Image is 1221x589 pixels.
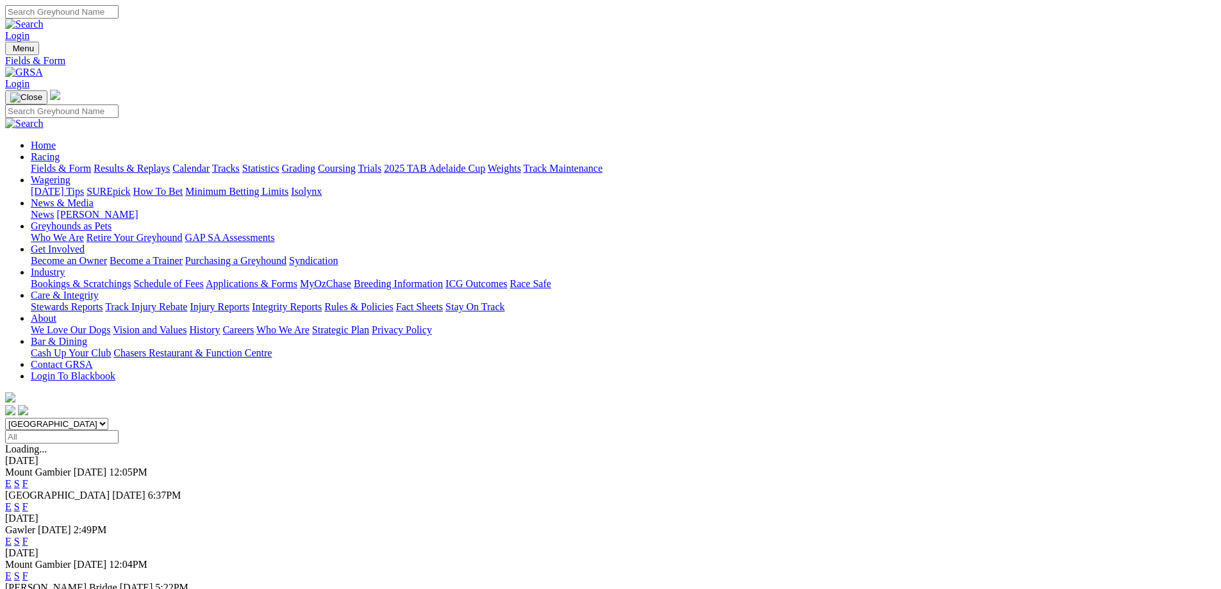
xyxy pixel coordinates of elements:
a: Login To Blackbook [31,370,115,381]
a: F [22,478,28,489]
a: Injury Reports [190,301,249,312]
a: Track Injury Rebate [105,301,187,312]
a: F [22,536,28,547]
a: Statistics [242,163,279,174]
a: F [22,501,28,512]
a: Care & Integrity [31,290,99,301]
div: Bar & Dining [31,347,1216,359]
a: E [5,536,12,547]
div: Get Involved [31,255,1216,267]
a: Who We Are [31,232,84,243]
span: 12:05PM [109,467,147,477]
a: Track Maintenance [524,163,602,174]
span: [DATE] [74,559,107,570]
a: About [31,313,56,324]
a: Wagering [31,174,71,185]
a: Schedule of Fees [133,278,203,289]
a: Minimum Betting Limits [185,186,288,197]
div: Greyhounds as Pets [31,232,1216,244]
img: Search [5,19,44,30]
span: Mount Gambier [5,467,71,477]
a: Home [31,140,56,151]
div: Racing [31,163,1216,174]
div: About [31,324,1216,336]
a: News & Media [31,197,94,208]
a: S [14,501,20,512]
a: Get Involved [31,244,85,254]
input: Search [5,104,119,118]
input: Select date [5,430,119,444]
a: [DATE] Tips [31,186,84,197]
a: Retire Your Greyhound [87,232,183,243]
span: [DATE] [38,524,71,535]
span: Menu [13,44,34,53]
a: News [31,209,54,220]
div: [DATE] [5,513,1216,524]
div: Wagering [31,186,1216,197]
img: logo-grsa-white.png [5,392,15,402]
img: Close [10,92,42,103]
a: How To Bet [133,186,183,197]
a: Industry [31,267,65,278]
a: Applications & Forms [206,278,297,289]
img: twitter.svg [18,405,28,415]
span: 2:49PM [74,524,107,535]
div: [DATE] [5,455,1216,467]
a: Rules & Policies [324,301,394,312]
img: GRSA [5,67,43,78]
div: News & Media [31,209,1216,220]
a: Breeding Information [354,278,443,289]
a: Careers [222,324,254,335]
a: ICG Outcomes [445,278,507,289]
a: GAP SA Assessments [185,232,275,243]
a: Grading [282,163,315,174]
a: Stewards Reports [31,301,103,312]
img: logo-grsa-white.png [50,90,60,100]
a: History [189,324,220,335]
span: 12:04PM [109,559,147,570]
img: Search [5,118,44,129]
a: Contact GRSA [31,359,92,370]
a: S [14,536,20,547]
img: facebook.svg [5,405,15,415]
span: 6:37PM [148,490,181,501]
a: Become a Trainer [110,255,183,266]
a: Vision and Values [113,324,187,335]
button: Toggle navigation [5,42,39,55]
a: Login [5,30,29,41]
a: Trials [358,163,381,174]
a: Racing [31,151,60,162]
a: Become an Owner [31,255,107,266]
a: Isolynx [291,186,322,197]
a: Fields & Form [31,163,91,174]
a: 2025 TAB Adelaide Cup [384,163,485,174]
a: Syndication [289,255,338,266]
span: [GEOGRAPHIC_DATA] [5,490,110,501]
a: [PERSON_NAME] [56,209,138,220]
span: [DATE] [74,467,107,477]
div: Care & Integrity [31,301,1216,313]
a: Who We Are [256,324,310,335]
a: Strategic Plan [312,324,369,335]
a: Cash Up Your Club [31,347,111,358]
a: Tracks [212,163,240,174]
div: Industry [31,278,1216,290]
span: Mount Gambier [5,559,71,570]
a: E [5,478,12,489]
span: Loading... [5,444,47,454]
span: Gawler [5,524,35,535]
button: Toggle navigation [5,90,47,104]
span: [DATE] [112,490,145,501]
a: F [22,570,28,581]
a: Fields & Form [5,55,1216,67]
a: Login [5,78,29,89]
a: Purchasing a Greyhound [185,255,287,266]
a: Coursing [318,163,356,174]
a: Bookings & Scratchings [31,278,131,289]
a: Chasers Restaurant & Function Centre [113,347,272,358]
a: S [14,478,20,489]
a: Results & Replays [94,163,170,174]
a: Stay On Track [445,301,504,312]
a: MyOzChase [300,278,351,289]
